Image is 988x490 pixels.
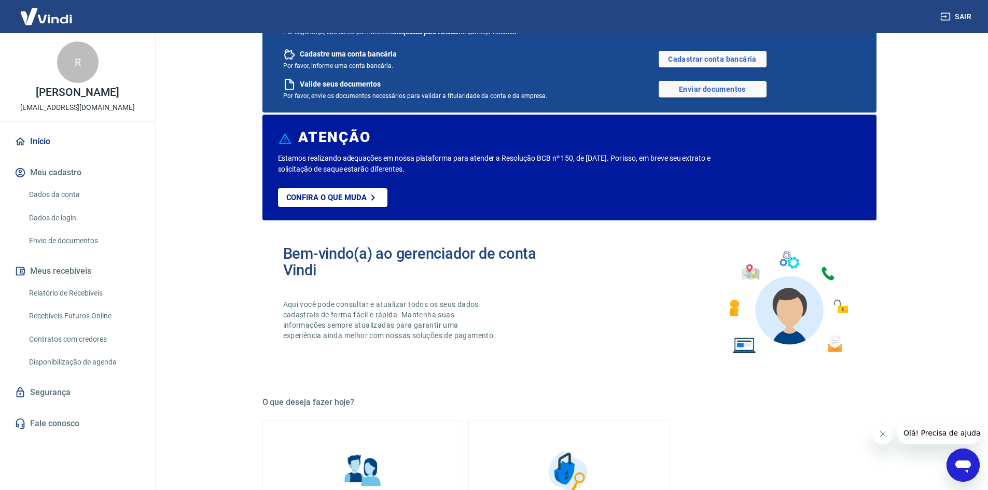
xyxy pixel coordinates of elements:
[25,207,143,229] a: Dados de login
[12,130,143,153] a: Início
[659,51,767,67] a: Cadastrar conta bancária
[278,188,387,207] a: Confira o que muda
[283,92,547,100] span: Por favor, envie os documentos necessários para validar a titularidade da conta e da empresa.
[872,424,893,444] iframe: Fechar mensagem
[25,184,143,205] a: Dados da conta
[12,381,143,404] a: Segurança
[25,352,143,373] a: Disponibilização de agenda
[938,7,976,26] button: Sair
[12,260,143,283] button: Meus recebíveis
[300,49,397,59] span: Cadastre uma conta bancária
[283,62,393,69] span: Por favor, informe uma conta bancária.
[12,1,80,32] img: Vindi
[720,245,856,360] img: Imagem de um avatar masculino com diversos icones exemplificando as funcionalidades do gerenciado...
[262,397,876,408] h5: O que deseja fazer hoje?
[57,41,99,83] div: R
[283,299,498,341] p: Aqui você pode consultar e atualizar todos os seus dados cadastrais de forma fácil e rápida. Mant...
[25,283,143,304] a: Relatório de Recebíveis
[897,422,980,444] iframe: Mensagem da empresa
[12,412,143,435] a: Fale conosco
[300,79,381,89] span: Valide seus documentos
[283,245,569,278] h2: Bem-vindo(a) ao gerenciador de conta Vindi
[25,329,143,350] a: Contratos com credores
[12,161,143,184] button: Meu cadastro
[947,449,980,482] iframe: Botão para abrir a janela de mensagens
[298,132,370,143] h6: ATENÇÃO
[36,87,119,98] p: [PERSON_NAME]
[286,193,367,202] p: Confira o que muda
[278,153,744,175] p: Estamos realizando adequações em nossa plataforma para atender a Resolução BCB nº 150, de [DATE]....
[6,7,87,16] span: Olá! Precisa de ajuda?
[20,102,135,113] p: [EMAIL_ADDRESS][DOMAIN_NAME]
[25,305,143,327] a: Recebíveis Futuros Online
[659,81,767,97] a: Enviar documentos
[25,230,143,251] a: Envio de documentos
